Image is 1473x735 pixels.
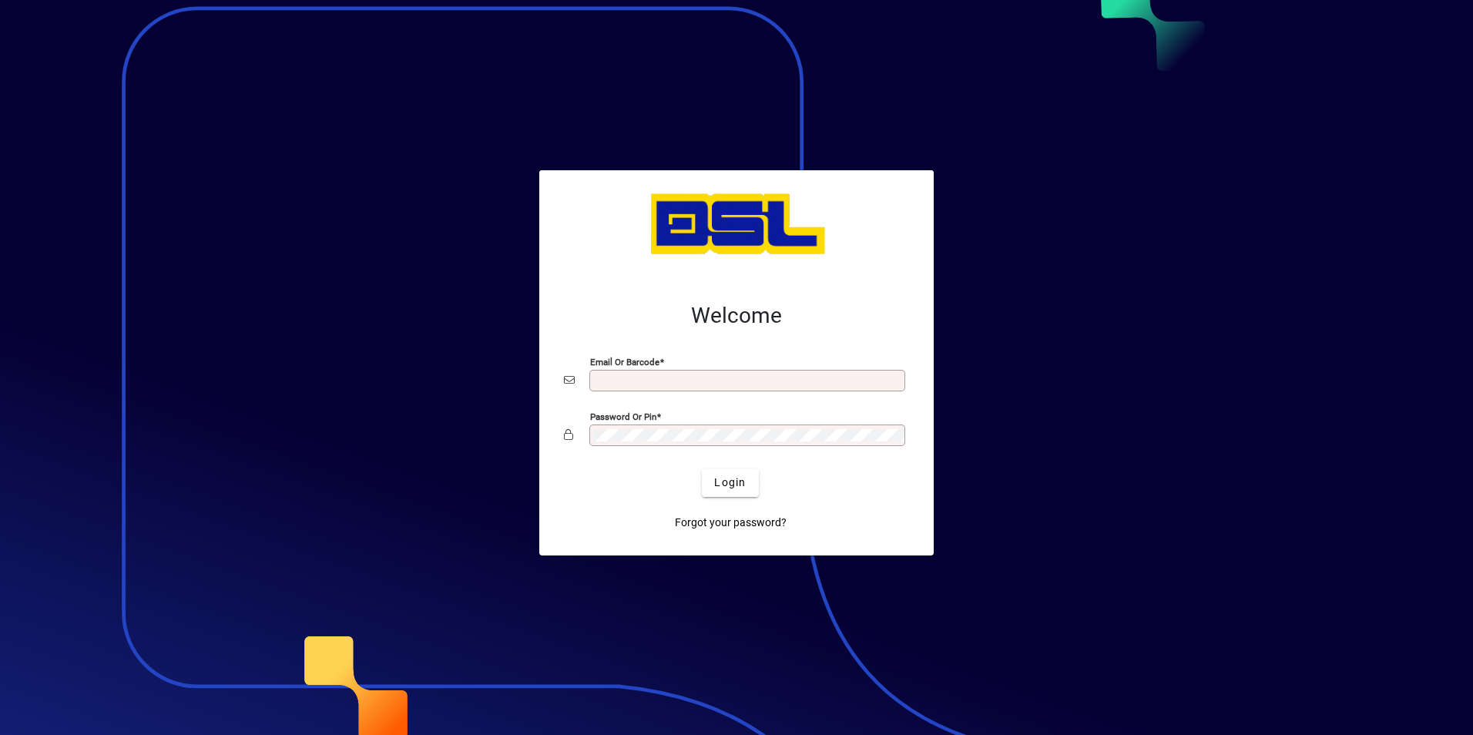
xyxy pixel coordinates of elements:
[675,515,787,531] span: Forgot your password?
[669,509,793,537] a: Forgot your password?
[564,303,909,329] h2: Welcome
[590,356,659,367] mat-label: Email or Barcode
[590,411,656,421] mat-label: Password or Pin
[702,469,758,497] button: Login
[714,475,746,491] span: Login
